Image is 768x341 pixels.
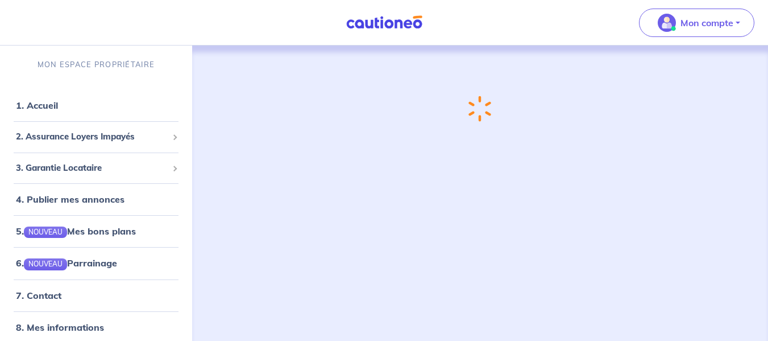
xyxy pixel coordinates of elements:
[16,130,168,143] span: 2. Assurance Loyers Impayés
[16,225,136,237] a: 5.NOUVEAUMes bons plans
[680,16,733,30] p: Mon compte
[5,220,188,243] div: 5.NOUVEAUMes bons plans
[5,252,188,274] div: 6.NOUVEAUParrainage
[16,194,124,205] a: 4. Publier mes annonces
[16,100,58,111] a: 1. Accueil
[5,126,188,148] div: 2. Assurance Loyers Impayés
[16,162,168,175] span: 3. Garantie Locataire
[5,94,188,117] div: 1. Accueil
[5,157,188,179] div: 3. Garantie Locataire
[5,188,188,211] div: 4. Publier mes annonces
[38,59,155,70] p: MON ESPACE PROPRIÉTAIRE
[342,15,427,30] img: Cautioneo
[463,93,496,125] img: loading-spinner
[16,322,104,333] a: 8. Mes informations
[5,284,188,307] div: 7. Contact
[639,9,754,37] button: illu_account_valid_menu.svgMon compte
[658,14,676,32] img: illu_account_valid_menu.svg
[16,290,61,301] a: 7. Contact
[16,257,117,269] a: 6.NOUVEAUParrainage
[5,316,188,339] div: 8. Mes informations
